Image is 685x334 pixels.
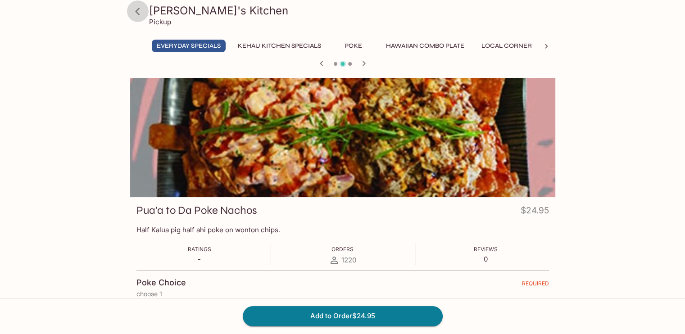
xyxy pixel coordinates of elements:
p: - [188,255,211,263]
p: 0 [474,255,498,263]
span: Orders [331,246,354,253]
span: Reviews [474,246,498,253]
span: Ratings [188,246,211,253]
h4: $24.95 [521,203,549,221]
button: Hawaiian Combo Plate [381,40,469,52]
span: REQUIRED [522,280,549,290]
p: Pickup [149,18,171,26]
span: 1220 [341,256,356,264]
button: Local Corner [476,40,537,52]
button: Kehau Kitchen Specials [233,40,326,52]
p: choose 1 [136,290,549,298]
p: Half Kalua pig half ahi poke on wonton chips. [136,226,549,234]
button: Everyday Specials [152,40,226,52]
h3: [PERSON_NAME]'s Kitchen [149,4,552,18]
button: Poke [333,40,374,52]
h3: Pua'a to Da Poke Nachos [136,203,257,217]
div: Pua'a to Da Poke Nachos [130,78,555,197]
h4: Poke Choice [136,278,186,288]
button: Add to Order$24.95 [243,306,443,326]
